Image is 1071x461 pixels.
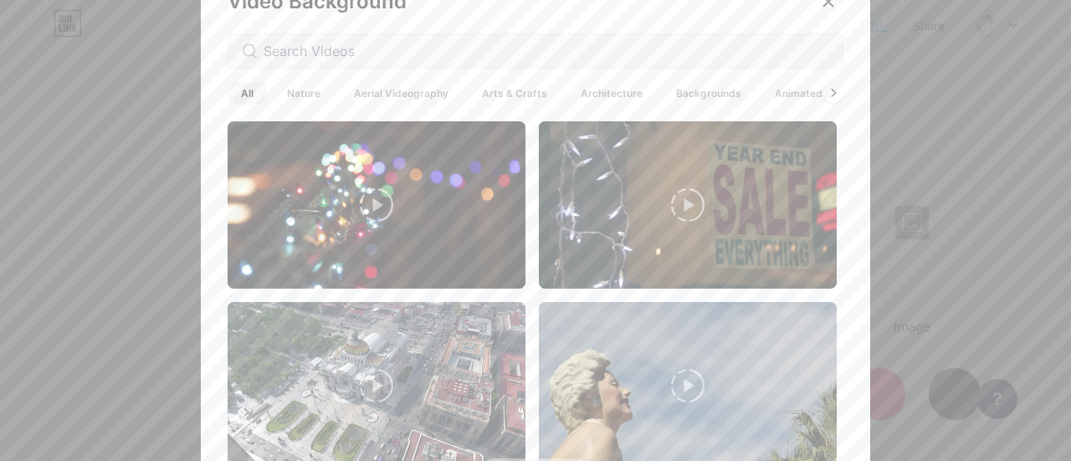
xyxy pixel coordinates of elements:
span: Arts & Crafts [469,82,561,105]
input: Search Videos [264,41,829,61]
span: Backgrounds [663,82,755,105]
span: Aerial Videography [341,82,462,105]
span: All [228,82,267,105]
img: thumbnail [539,121,837,289]
span: Architecture [567,82,656,105]
span: Nature [274,82,334,105]
img: thumbnail [228,121,525,289]
span: Animated [761,82,836,105]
